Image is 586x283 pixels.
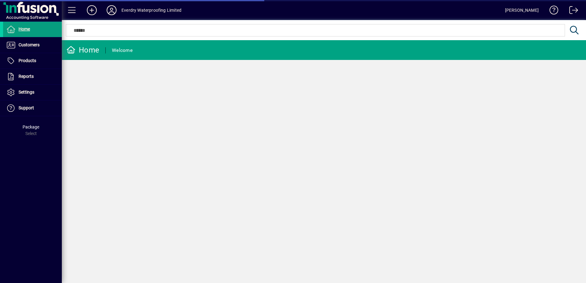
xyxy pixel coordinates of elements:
[19,42,40,47] span: Customers
[3,85,62,100] a: Settings
[565,1,578,21] a: Logout
[3,100,62,116] a: Support
[505,5,539,15] div: [PERSON_NAME]
[19,27,30,32] span: Home
[19,90,34,95] span: Settings
[3,69,62,84] a: Reports
[3,37,62,53] a: Customers
[66,45,99,55] div: Home
[112,45,133,55] div: Welcome
[545,1,558,21] a: Knowledge Base
[19,105,34,110] span: Support
[102,5,121,16] button: Profile
[82,5,102,16] button: Add
[121,5,181,15] div: Everdry Waterproofing Limited
[23,125,39,129] span: Package
[3,53,62,69] a: Products
[19,58,36,63] span: Products
[19,74,34,79] span: Reports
